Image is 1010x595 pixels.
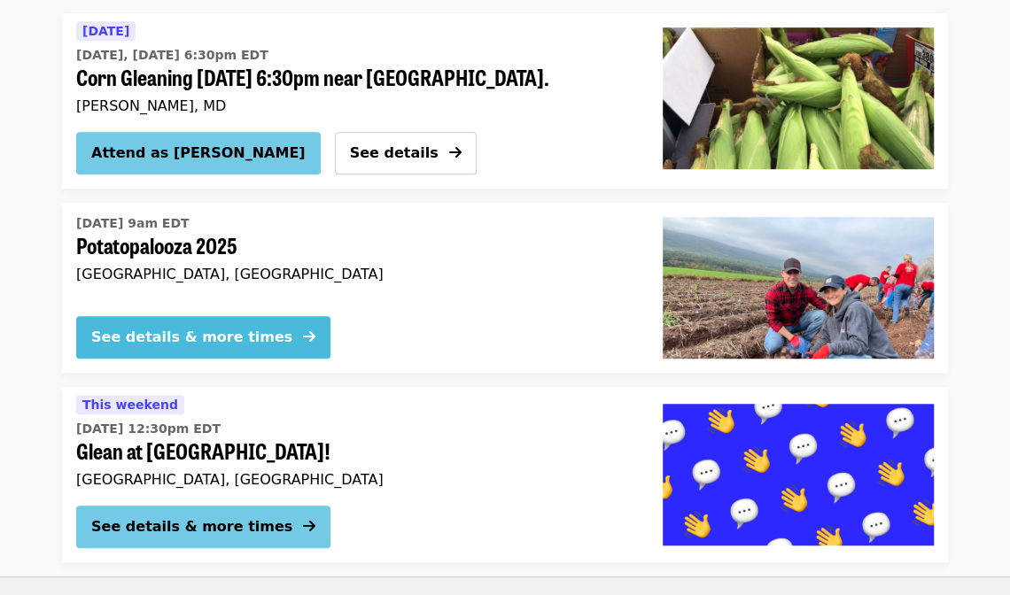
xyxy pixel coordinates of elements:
a: Corn Gleaning Thursday, 8/28 at 6:30pm near Centreville. [649,13,948,189]
a: See details for "Glean at Lynchburg Community Market!" [62,387,948,562]
time: [DATE] 9am EDT [76,214,190,233]
img: Corn Gleaning Thursday, 8/28 at 6:30pm near Centreville. organized by Society of St. Andrew [663,27,934,169]
time: [DATE], [DATE] 6:30pm EDT [76,46,268,65]
div: [GEOGRAPHIC_DATA], [GEOGRAPHIC_DATA] [76,471,634,488]
i: arrow-right icon [449,144,462,161]
button: See details & more times [76,506,330,548]
div: See details & more times [91,516,292,537]
a: See details for "Corn Gleaning Thursday, 8/28 at 6:30pm near Centreville." [76,20,620,118]
div: [PERSON_NAME], MD [76,97,620,114]
span: Attend as [PERSON_NAME] [91,143,306,164]
button: Attend as [PERSON_NAME] [76,132,321,174]
i: arrow-right icon [303,518,315,535]
img: Glean at Lynchburg Community Market! organized by Society of St. Andrew [663,404,934,545]
a: See details for "Potatopalooza 2025" [62,203,948,373]
div: [GEOGRAPHIC_DATA], [GEOGRAPHIC_DATA] [76,266,634,282]
span: Glean at [GEOGRAPHIC_DATA]! [76,438,634,464]
span: Corn Gleaning [DATE] 6:30pm near [GEOGRAPHIC_DATA]. [76,65,620,90]
span: This weekend [82,398,178,412]
i: arrow-right icon [303,328,315,345]
button: See details & more times [76,316,330,359]
span: [DATE] [82,24,129,38]
img: Potatopalooza 2025 organized by Society of St. Andrew [663,217,934,359]
button: See details [335,132,477,174]
span: See details [350,144,439,161]
time: [DATE] 12:30pm EDT [76,420,221,438]
span: Potatopalooza 2025 [76,233,634,259]
div: See details & more times [91,327,292,348]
